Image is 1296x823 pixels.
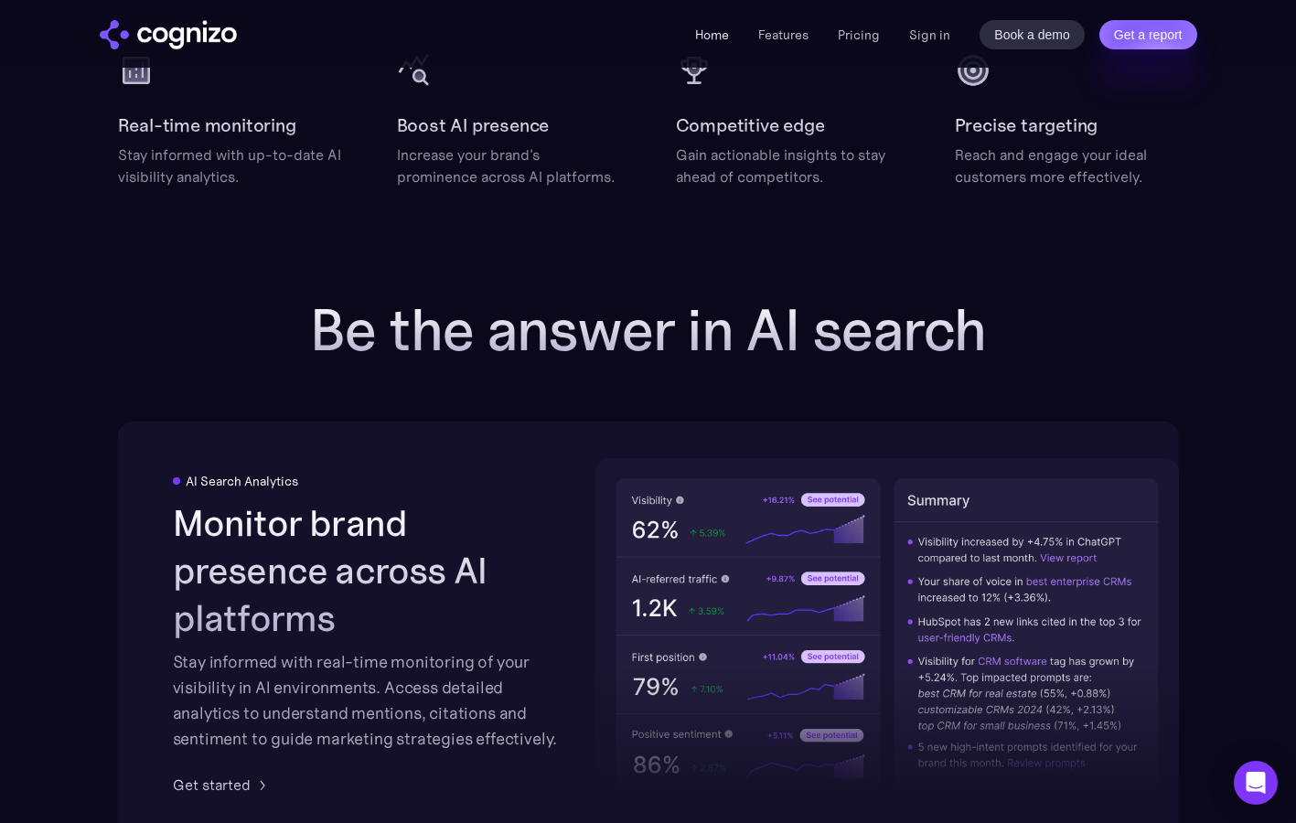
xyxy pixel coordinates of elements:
[955,52,991,89] img: target icon
[100,20,237,49] img: cognizo logo
[676,111,825,140] h2: Competitive edge
[173,774,273,796] a: Get started
[173,774,251,796] div: Get started
[676,52,712,89] img: cup icon
[186,474,298,488] div: AI Search Analytics
[173,499,564,642] h2: Monitor brand presence across AI platforms
[397,52,434,89] img: query stats icon
[980,20,1085,49] a: Book a demo
[1099,20,1197,49] a: Get a report
[173,649,564,752] div: Stay informed with real-time monitoring of your visibility in AI environments. Access detailed an...
[118,52,155,89] img: analytics icon
[758,27,809,43] a: Features
[695,27,729,43] a: Home
[100,20,237,49] a: home
[955,111,1098,140] h2: Precise targeting
[838,27,880,43] a: Pricing
[283,297,1014,363] h2: Be the answer in AI search
[397,144,621,187] div: Increase your brand's prominence across AI platforms.
[909,24,950,46] a: Sign in
[595,458,1179,812] img: AI visibility metrics performance insights
[676,144,900,187] div: Gain actionable insights to stay ahead of competitors.
[1234,761,1278,805] div: Open Intercom Messenger
[397,111,550,140] h2: Boost AI presence
[118,144,342,187] div: Stay informed with up-to-date AI visibility analytics.
[955,144,1179,187] div: Reach and engage your ideal customers more effectively.
[118,111,296,140] h2: Real-time monitoring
